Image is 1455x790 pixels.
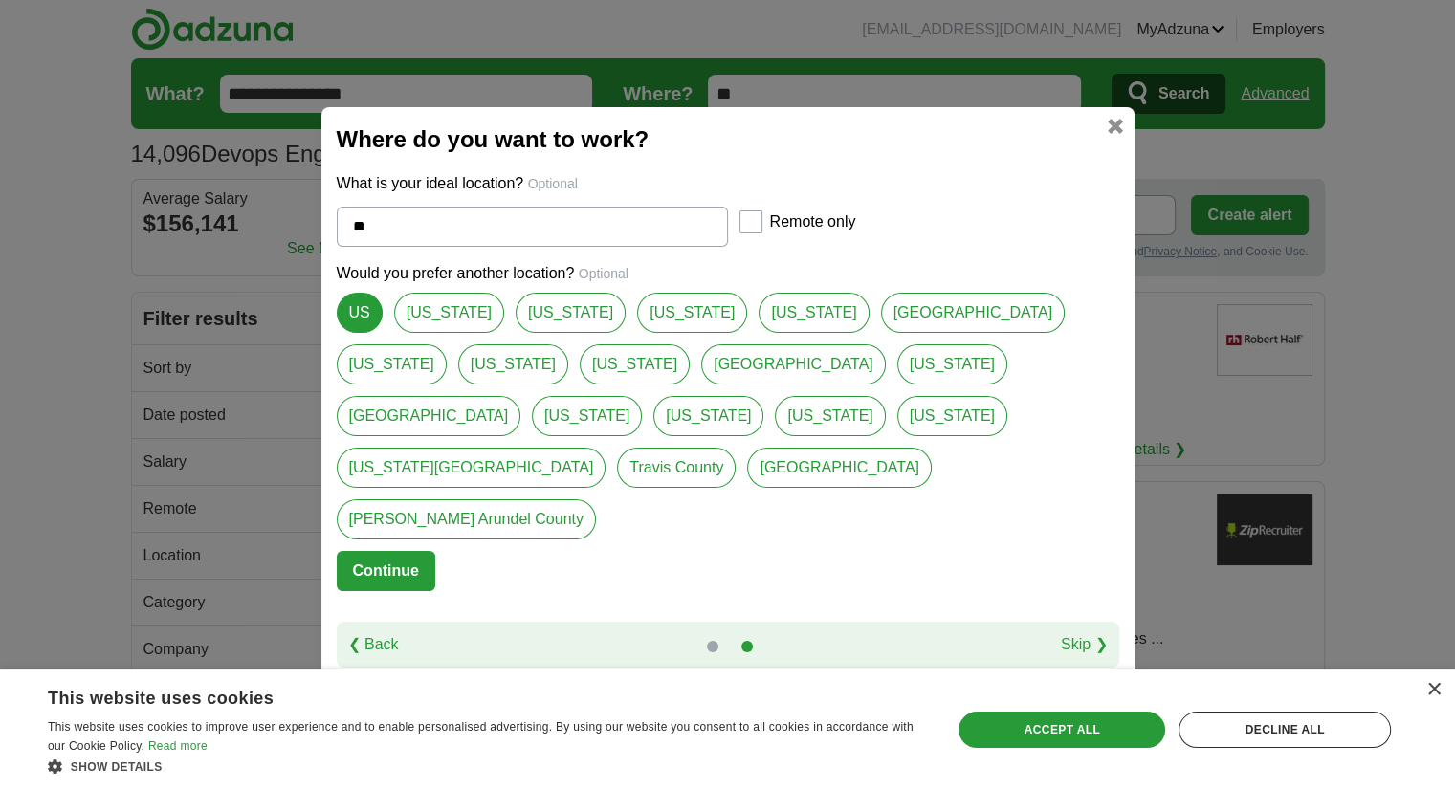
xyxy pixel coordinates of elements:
[337,262,1119,285] p: Would you prefer another location?
[337,122,1119,157] h2: Where do you want to work?
[337,396,521,436] a: [GEOGRAPHIC_DATA]
[747,448,932,488] a: [GEOGRAPHIC_DATA]
[458,344,568,384] a: [US_STATE]
[580,344,690,384] a: [US_STATE]
[617,448,736,488] a: Travis County
[1426,683,1441,697] div: Close
[528,176,578,191] span: Optional
[770,210,856,233] label: Remote only
[516,293,626,333] a: [US_STATE]
[71,760,163,774] span: Show details
[653,396,763,436] a: [US_STATE]
[759,293,869,333] a: [US_STATE]
[897,396,1007,436] a: [US_STATE]
[637,293,747,333] a: [US_STATE]
[337,344,447,384] a: [US_STATE]
[48,720,914,753] span: This website uses cookies to improve user experience and to enable personalised advertising. By u...
[881,293,1066,333] a: [GEOGRAPHIC_DATA]
[1061,633,1108,656] a: Skip ❯
[337,172,1119,195] p: What is your ideal location?
[579,266,628,281] span: Optional
[148,739,208,753] a: Read more, opens a new window
[701,344,886,384] a: [GEOGRAPHIC_DATA]
[959,712,1165,748] div: Accept all
[1179,712,1391,748] div: Decline all
[348,633,399,656] a: ❮ Back
[897,344,1007,384] a: [US_STATE]
[394,293,504,333] a: [US_STATE]
[337,499,596,539] a: [PERSON_NAME] Arundel County
[48,681,877,710] div: This website uses cookies
[337,293,383,333] a: US
[337,551,435,591] button: Continue
[775,396,885,436] a: [US_STATE]
[532,396,642,436] a: [US_STATE]
[48,757,925,776] div: Show details
[337,448,606,488] a: [US_STATE][GEOGRAPHIC_DATA]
